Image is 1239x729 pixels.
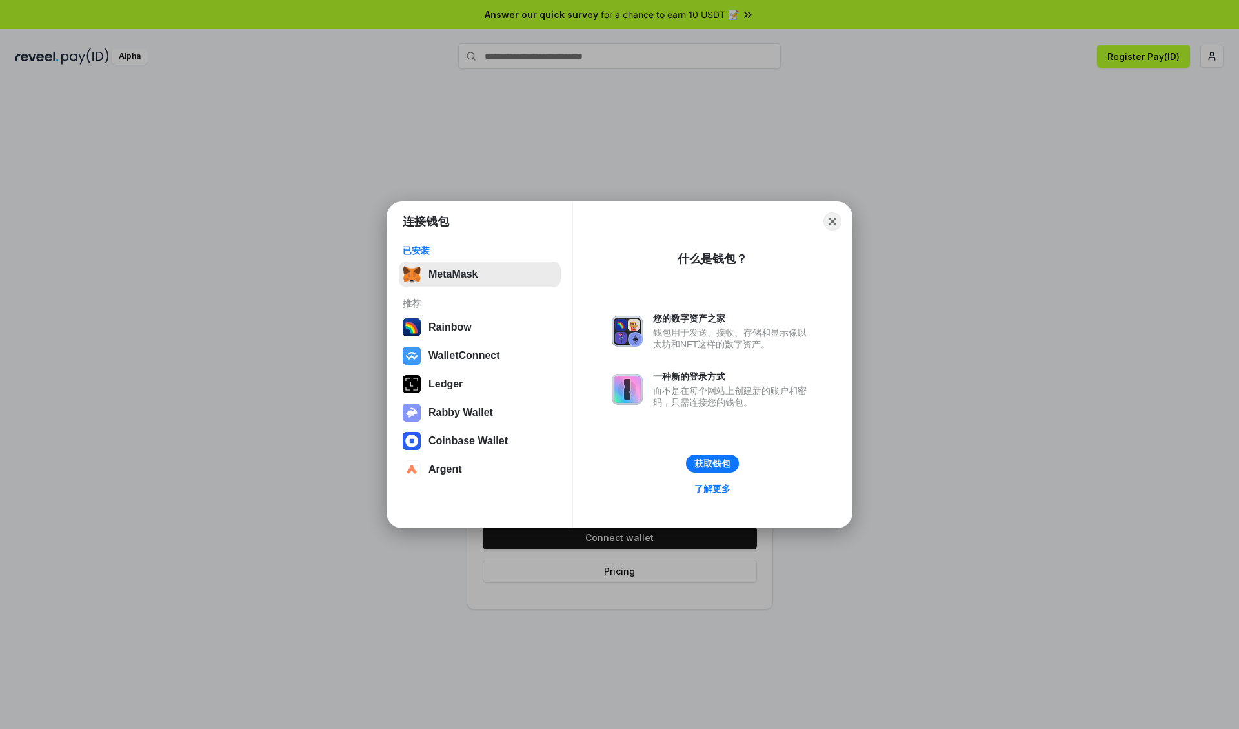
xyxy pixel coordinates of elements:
[403,432,421,450] img: svg+xml,%3Csvg%20width%3D%2228%22%20height%3D%2228%22%20viewBox%3D%220%200%2028%2028%22%20fill%3D...
[653,313,813,324] div: 您的数字资产之家
[403,245,557,256] div: 已安装
[399,371,561,397] button: Ledger
[653,385,813,408] div: 而不是在每个网站上创建新的账户和密码，只需连接您的钱包。
[399,343,561,369] button: WalletConnect
[403,347,421,365] img: svg+xml,%3Csvg%20width%3D%2228%22%20height%3D%2228%22%20viewBox%3D%220%200%2028%2028%22%20fill%3D...
[403,404,421,422] img: svg+xml,%3Csvg%20xmlns%3D%22http%3A%2F%2Fwww.w3.org%2F2000%2Fsvg%22%20fill%3D%22none%22%20viewBox...
[612,316,643,347] img: svg+xml,%3Csvg%20xmlns%3D%22http%3A%2F%2Fwww.w3.org%2F2000%2Fsvg%22%20fill%3D%22none%22%20viewBox...
[399,400,561,426] button: Rabby Wallet
[428,464,462,475] div: Argent
[403,298,557,309] div: 推荐
[403,460,421,478] img: svg+xml,%3Csvg%20width%3D%2228%22%20height%3D%2228%22%20viewBox%3D%220%200%2028%2028%22%20fill%3D...
[678,251,747,267] div: 什么是钱包？
[403,214,449,229] h1: 连接钱包
[403,375,421,393] img: svg+xml,%3Csvg%20xmlns%3D%22http%3A%2F%2Fwww.w3.org%2F2000%2Fsvg%22%20width%3D%2228%22%20height%3...
[399,314,561,340] button: Rainbow
[403,318,421,336] img: svg+xml,%3Csvg%20width%3D%22120%22%20height%3D%22120%22%20viewBox%3D%220%200%20120%20120%22%20fil...
[687,480,738,497] a: 了解更多
[653,327,813,350] div: 钱包用于发送、接收、存储和显示像以太坊和NFT这样的数字资产。
[428,407,493,418] div: Rabby Wallet
[399,428,561,454] button: Coinbase Wallet
[694,483,730,495] div: 了解更多
[428,378,463,390] div: Ledger
[612,374,643,405] img: svg+xml,%3Csvg%20xmlns%3D%22http%3A%2F%2Fwww.w3.org%2F2000%2Fsvg%22%20fill%3D%22none%22%20viewBox...
[399,262,561,287] button: MetaMask
[403,265,421,283] img: svg+xml,%3Csvg%20fill%3D%22none%22%20height%3D%2233%22%20viewBox%3D%220%200%2035%2033%22%20width%...
[428,350,500,362] div: WalletConnect
[694,458,730,469] div: 获取钱包
[823,212,841,231] button: Close
[428,435,508,447] div: Coinbase Wallet
[428,269,478,280] div: MetaMask
[653,371,813,382] div: 一种新的登录方式
[686,455,739,473] button: 获取钱包
[428,322,472,333] div: Rainbow
[399,457,561,482] button: Argent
